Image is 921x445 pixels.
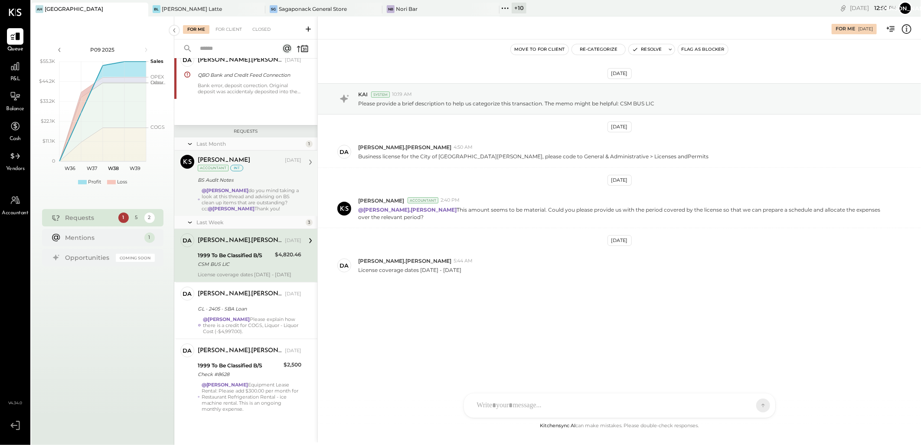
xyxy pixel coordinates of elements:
[150,74,164,80] text: OPEX
[118,213,129,223] div: 1
[358,197,404,204] span: [PERSON_NAME]
[0,192,30,217] a: Accountant
[198,370,281,379] div: Check #8628
[39,78,55,84] text: $44.2K
[65,233,140,242] div: Mentions
[454,144,473,151] span: 4:50 AM
[196,219,304,226] div: Last Week
[275,250,301,259] div: $4,820.46
[179,128,313,134] div: Requests
[2,209,29,217] span: Accountant
[203,316,301,334] div: Please explain how there is a credit for COGS, Liquor - Liquor Cost (-$4,997.00).
[454,258,473,265] span: 5:44 AM
[898,1,912,15] button: [PERSON_NAME]
[202,382,248,388] strong: @[PERSON_NAME]
[198,71,299,79] div: QBO Bank and Credit Feed Connection
[162,5,222,13] div: [PERSON_NAME] Latte
[198,56,283,65] div: [PERSON_NAME].[PERSON_NAME]
[358,257,451,265] span: [PERSON_NAME].[PERSON_NAME]
[40,58,55,64] text: $55.3K
[306,141,313,147] div: 1
[358,91,368,98] span: KAI
[858,26,873,32] div: [DATE]
[117,179,127,186] div: Loss
[285,291,301,298] div: [DATE]
[183,290,192,298] div: da
[607,121,632,132] div: [DATE]
[65,213,114,222] div: Requests
[183,25,209,34] div: For Me
[285,347,301,354] div: [DATE]
[0,28,30,53] a: Queue
[65,165,75,171] text: W36
[7,46,23,53] span: Queue
[6,105,24,113] span: Balance
[358,206,457,213] strong: @[PERSON_NAME].[PERSON_NAME]
[629,44,665,55] button: Resolve
[441,197,460,204] span: 2:40 PM
[198,251,272,260] div: 1999 To Be Classified B/S
[306,219,313,226] div: 3
[607,175,632,186] div: [DATE]
[52,158,55,164] text: 0
[396,5,418,13] div: Nori Bar
[607,68,632,79] div: [DATE]
[144,232,155,243] div: 1
[340,148,349,156] div: da
[230,165,243,171] div: int
[116,254,155,262] div: Coming Soon
[202,382,301,412] div: Equipment Lease Rental: Please add $300.00 per month for Restaurant Refrigeration Rental - ice ma...
[130,165,140,171] text: W39
[198,82,301,95] div: Bank error, deposit correction. Original deposit was accidentaly deposited into the the Golden Bu...
[144,213,155,223] div: 2
[202,187,301,212] div: do you mind taking a look at this thread and advising on BS clean up items that are outstanding? ...
[284,360,301,369] div: $2,500
[65,253,111,262] div: Opportunities
[198,347,283,355] div: [PERSON_NAME].[PERSON_NAME]
[208,206,255,212] strong: @[PERSON_NAME]
[10,135,21,143] span: Cash
[511,44,568,55] button: Move to for client
[183,56,192,64] div: da
[248,25,275,34] div: Closed
[198,165,229,171] div: Accountant
[198,260,272,268] div: CSM BUS LIC
[836,26,855,33] div: For Me
[270,5,278,13] div: SG
[40,98,55,104] text: $33.2K
[88,179,101,186] div: Profit
[358,153,709,160] p: Business license for the City of [GEOGRAPHIC_DATA][PERSON_NAME], please code to General & Adminis...
[42,138,55,144] text: $11.1K
[198,176,299,184] div: BS Audit Notes
[183,347,192,355] div: da
[0,148,30,173] a: Vendors
[150,124,165,131] text: COGS
[358,144,451,151] span: [PERSON_NAME].[PERSON_NAME]
[285,57,301,64] div: [DATE]
[839,3,848,13] div: copy link
[131,213,142,223] div: 5
[10,75,20,83] span: P&L
[198,272,301,278] div: License coverage dates [DATE] - [DATE]
[512,3,526,13] div: + 10
[371,92,390,98] div: System
[572,44,626,55] button: Re-Categorize
[36,5,43,13] div: AH
[198,156,250,165] div: [PERSON_NAME]
[198,304,299,313] div: GL - 2405 - SBA Loan
[0,58,30,83] a: P&L
[358,100,654,107] p: Please provide a brief description to help us categorize this transaction. The memo might be help...
[153,5,160,13] div: BL
[196,140,304,147] div: Last Month
[198,290,283,298] div: [PERSON_NAME].[PERSON_NAME]
[678,44,728,55] button: Flag as Blocker
[150,79,165,85] text: Occu...
[358,266,461,274] p: License coverage dates [DATE] - [DATE]
[6,165,25,173] span: Vendors
[279,5,347,13] div: Sagaponack General Store
[387,5,395,13] div: NB
[202,187,248,193] strong: @[PERSON_NAME]
[607,235,632,246] div: [DATE]
[198,361,281,370] div: 1999 To Be Classified B/S
[211,25,246,34] div: For Client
